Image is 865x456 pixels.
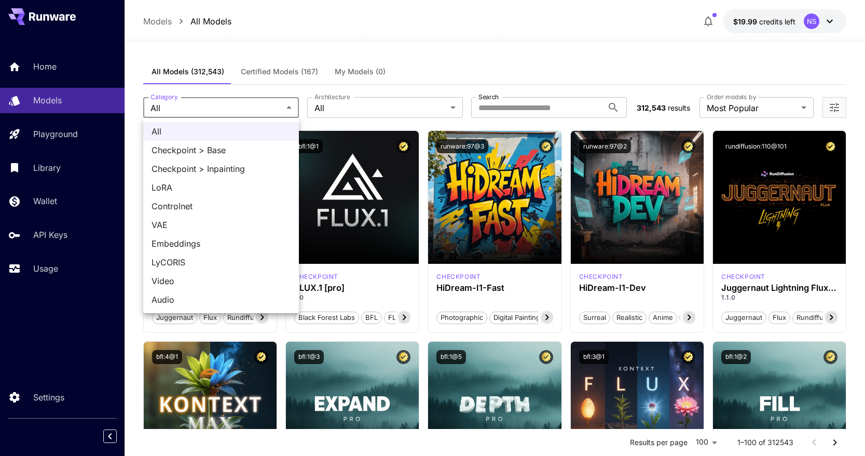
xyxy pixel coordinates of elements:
span: LyCORIS [152,256,291,269]
span: VAE [152,219,291,231]
span: Embeddings [152,237,291,250]
span: Video [152,275,291,287]
span: Controlnet [152,200,291,212]
span: Checkpoint > Base [152,144,291,156]
span: Checkpoint > Inpainting [152,163,291,175]
span: Audio [152,293,291,306]
span: All [152,125,291,138]
span: LoRA [152,181,291,194]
